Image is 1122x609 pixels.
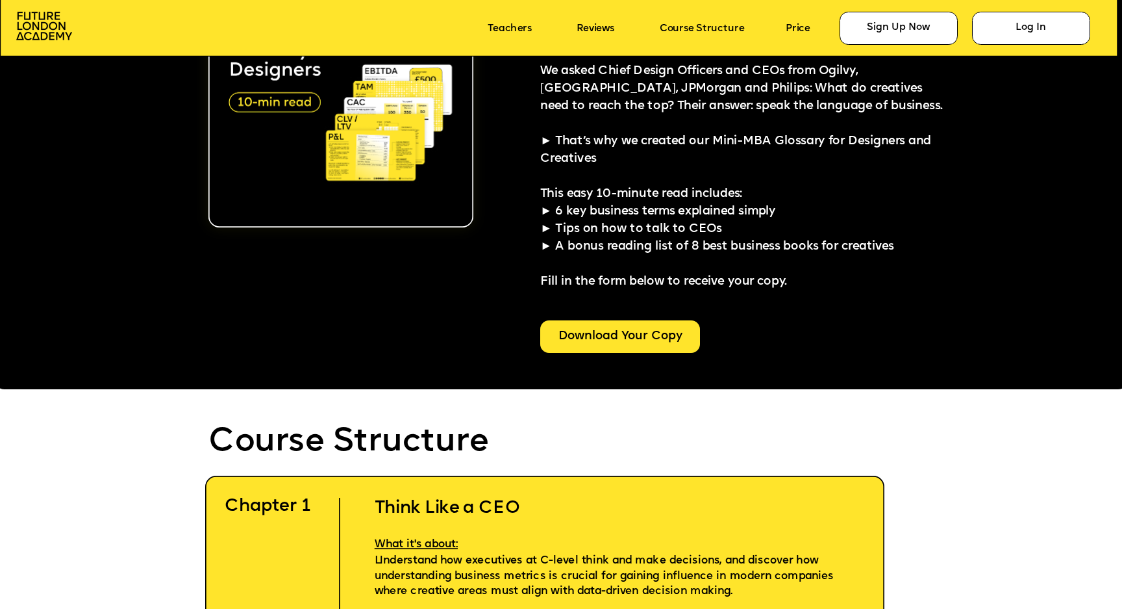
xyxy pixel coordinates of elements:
span: What it's about: [375,538,458,551]
span: We asked Chief Design Officers and CEOs from Ogilvy, [GEOGRAPHIC_DATA], JPMorgan and Philips: Wha... [540,66,942,166]
span: Chapter 1 [225,498,311,515]
p: Course Structure [208,423,734,461]
span: This easy 10-minute read includes: ► 6 key business terms explained simply ► Tips on how to talk ... [540,188,894,289]
span: Understand how executives at C-level think and make decisions, and discover how understanding bus... [375,555,837,598]
img: image-aac980e9-41de-4c2d-a048-f29dd30a0068.png [16,12,72,40]
a: Reviews [577,23,614,34]
a: Course Structure [660,23,744,34]
h2: Think Like a CEO [353,476,873,520]
a: Teachers [488,23,532,34]
a: Price [786,23,810,34]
